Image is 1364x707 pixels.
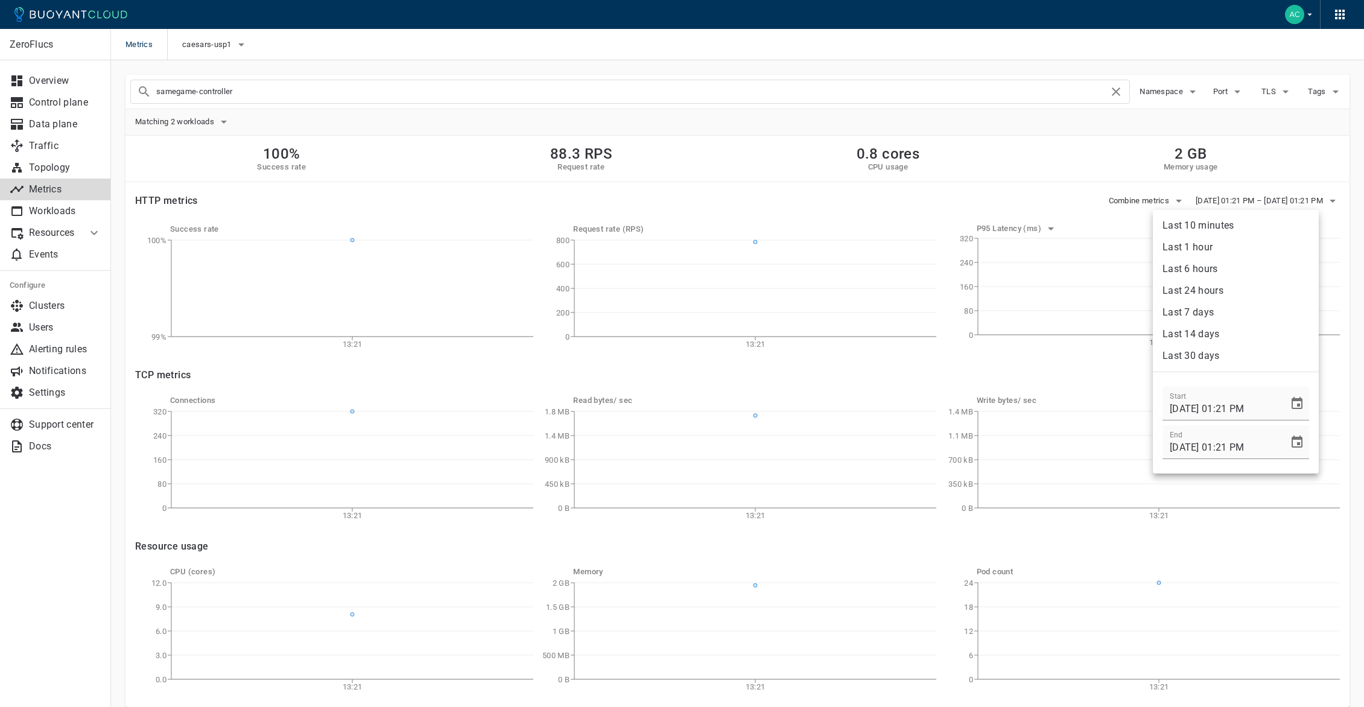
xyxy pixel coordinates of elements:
[1153,280,1319,302] li: Last 24 hours
[1153,323,1319,345] li: Last 14 days
[1170,430,1182,440] label: End
[1153,258,1319,280] li: Last 6 hours
[1163,425,1280,459] input: mm/dd/yyyy hh:mm (a|p)m
[1153,302,1319,323] li: Last 7 days
[1153,345,1319,367] li: Last 30 days
[1153,215,1319,236] li: Last 10 minutes
[1285,392,1309,416] button: Choose date, selected date is Sep 8, 2025
[1163,387,1280,420] input: mm/dd/yyyy hh:mm (a|p)m
[1170,391,1186,401] label: Start
[1153,236,1319,258] li: Last 1 hour
[1285,430,1309,454] button: Choose date, selected date is Sep 8, 2025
